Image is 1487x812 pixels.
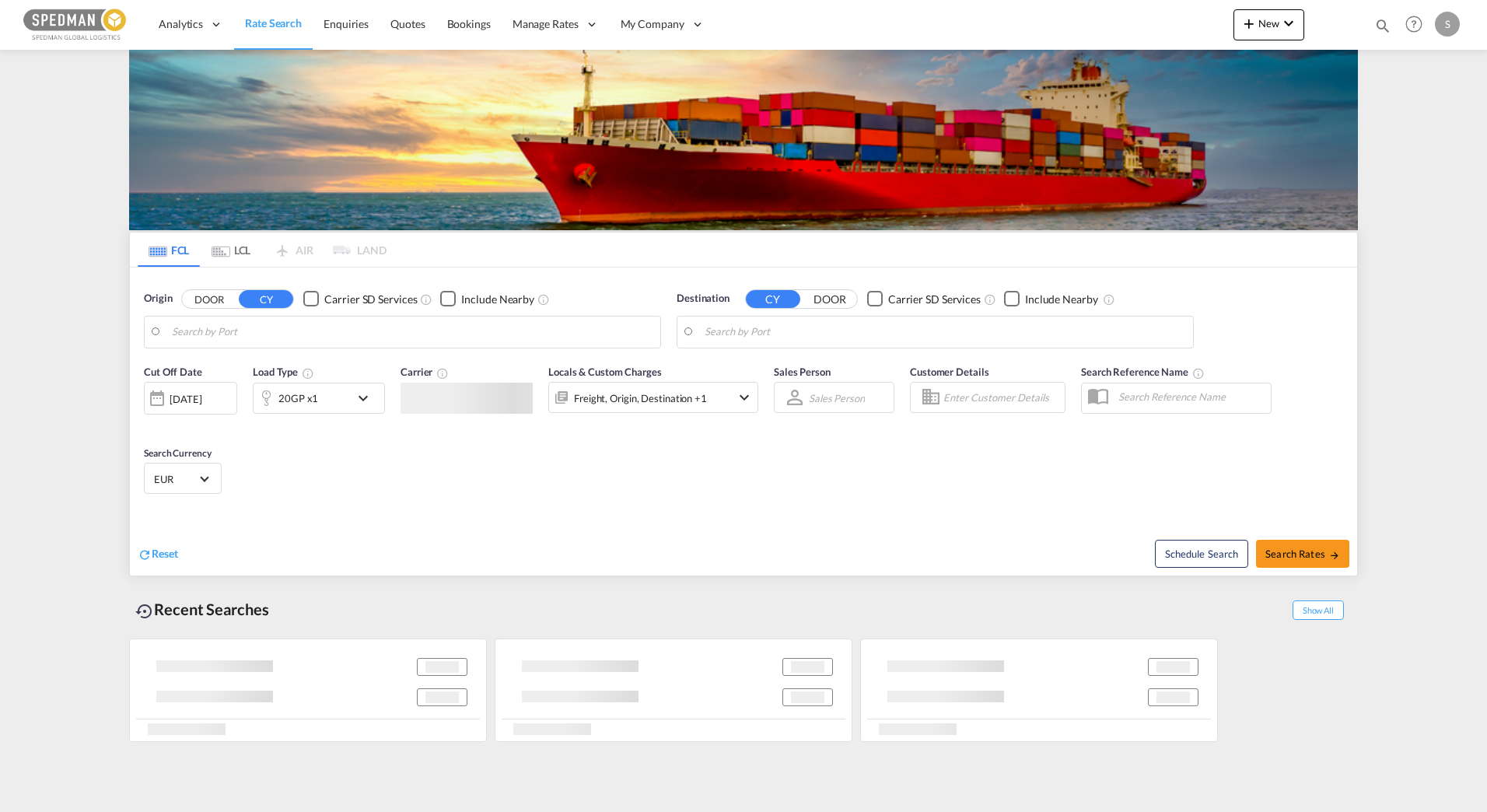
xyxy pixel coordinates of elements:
[621,16,684,32] span: My Company
[1155,540,1248,568] button: Note: By default Schedule search will only considerorigin ports, destination ports and cut off da...
[461,292,534,307] div: Include Nearby
[1265,548,1340,560] span: Search Rates
[1401,11,1427,37] span: Help
[152,547,178,560] span: Reset
[144,413,156,434] md-datepicker: Select
[303,291,417,307] md-checkbox: Checkbox No Ink
[172,320,653,344] input: Search by Port
[677,291,730,306] span: Destination
[1081,366,1205,378] span: Search Reference Name
[129,50,1358,230] img: LCL+%26+FCL+BACKGROUND.png
[239,290,293,308] button: CY
[447,17,491,30] span: Bookings
[200,233,262,267] md-tab-item: LCL
[144,447,212,459] span: Search Currency
[253,383,385,414] div: 20GP x1icon-chevron-down
[1374,17,1391,40] div: icon-magnify
[888,292,981,307] div: Carrier SD Services
[138,233,200,267] md-tab-item: FCL
[735,388,754,407] md-icon: icon-chevron-down
[548,366,662,378] span: Locals & Custom Charges
[253,366,314,378] span: Load Type
[138,548,152,562] md-icon: icon-refresh
[1279,14,1298,33] md-icon: icon-chevron-down
[537,293,550,306] md-icon: Unchecked: Ignores neighbouring ports when fetching rates.Checked : Includes neighbouring ports w...
[144,291,172,306] span: Origin
[440,291,534,307] md-checkbox: Checkbox No Ink
[910,366,988,378] span: Customer Details
[135,602,154,621] md-icon: icon-backup-restore
[129,592,275,627] div: Recent Searches
[420,293,432,306] md-icon: Unchecked: Search for CY (Container Yard) services for all selected carriers.Checked : Search for...
[574,387,707,409] div: Freight Origin Destination Factory Stuffing
[182,290,236,308] button: DOOR
[1256,540,1349,568] button: Search Ratesicon-arrow-right
[867,291,981,307] md-checkbox: Checkbox No Ink
[943,386,1060,409] input: Enter Customer Details
[23,7,128,42] img: c12ca350ff1b11efb6b291369744d907.png
[159,16,203,32] span: Analytics
[1401,11,1435,39] div: Help
[1233,9,1304,40] button: icon-plus 400-fgNewicon-chevron-down
[154,472,198,486] span: EUR
[302,367,314,380] md-icon: icon-information-outline
[354,389,380,408] md-icon: icon-chevron-down
[138,546,178,563] div: icon-refreshReset
[803,290,857,308] button: DOOR
[548,382,758,413] div: Freight Origin Destination Factory Stuffingicon-chevron-down
[245,16,302,30] span: Rate Search
[705,320,1185,344] input: Search by Port
[130,268,1357,576] div: Origin DOOR CY Checkbox No InkUnchecked: Search for CY (Container Yard) services for all selected...
[390,17,425,30] span: Quotes
[807,387,866,409] md-select: Sales Person
[1111,385,1271,408] input: Search Reference Name
[1192,367,1205,380] md-icon: Your search will be saved by the below given name
[324,292,417,307] div: Carrier SD Services
[278,387,318,409] div: 20GP x1
[138,233,387,267] md-pagination-wrapper: Use the left and right arrow keys to navigate between tabs
[1329,550,1340,561] md-icon: icon-arrow-right
[1103,293,1115,306] md-icon: Unchecked: Ignores neighbouring ports when fetching rates.Checked : Includes neighbouring ports w...
[170,392,201,406] div: [DATE]
[1374,17,1391,34] md-icon: icon-magnify
[1293,600,1344,620] span: Show All
[144,366,202,378] span: Cut Off Date
[1435,12,1460,37] div: S
[1240,17,1298,30] span: New
[984,293,996,306] md-icon: Unchecked: Search for CY (Container Yard) services for all selected carriers.Checked : Search for...
[513,16,579,32] span: Manage Rates
[746,290,800,308] button: CY
[152,467,213,490] md-select: Select Currency: € EUREuro
[436,367,449,380] md-icon: The selected Trucker/Carrierwill be displayed in the rate results If the rates are from another f...
[1004,291,1098,307] md-checkbox: Checkbox No Ink
[324,17,369,30] span: Enquiries
[774,366,831,378] span: Sales Person
[144,382,237,415] div: [DATE]
[1240,14,1258,33] md-icon: icon-plus 400-fg
[401,366,449,378] span: Carrier
[1025,292,1098,307] div: Include Nearby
